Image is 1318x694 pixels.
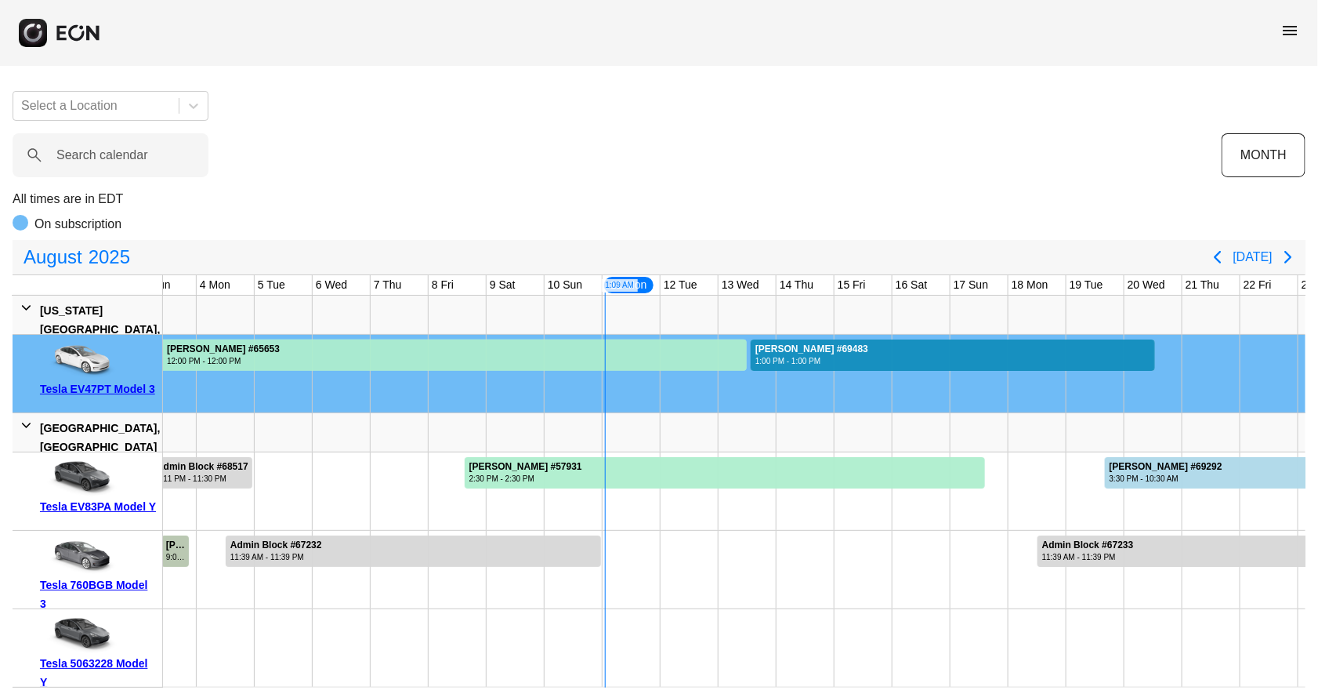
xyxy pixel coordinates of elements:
div: 18 Mon [1008,275,1052,295]
div: 19 Tue [1066,275,1106,295]
div: 9:00 AM - 9:00 PM [166,551,187,563]
div: 17 Sun [950,275,991,295]
div: Tesla EV83PA Model Y [40,497,157,516]
div: 14 Thu [777,275,817,295]
img: car [40,458,118,497]
div: Tesla EV47PT Model 3 [40,380,157,398]
div: Admin Block #67233 [1042,540,1134,551]
span: 2025 [85,242,133,273]
div: 1:00 PM - 1:00 PM [755,355,868,367]
div: Rented for 7 days by Admin Block Current status is rental [225,531,602,567]
button: Next page [1273,242,1304,273]
div: 11:39 AM - 11:39 PM [230,551,322,563]
img: car [40,615,118,654]
div: [PERSON_NAME] #57931 [469,461,582,473]
div: [US_STATE][GEOGRAPHIC_DATA], [GEOGRAPHIC_DATA] [40,301,160,358]
div: 6 Wed [313,275,350,295]
button: MONTH [1222,133,1305,177]
div: 6:11 PM - 11:30 PM [157,473,248,485]
div: 5 Tue [255,275,288,295]
span: menu [1280,21,1299,40]
div: Admin Block #67232 [230,540,322,551]
div: 15 Fri [835,275,869,295]
button: August2025 [14,242,139,273]
div: [PERSON_NAME] #69292 [1110,461,1222,473]
div: Tesla 760BGB Model 3 [40,576,157,613]
div: [PERSON_NAME] #65653 [167,343,280,355]
div: 11 Mon [603,275,655,295]
p: All times are in EDT [13,190,1305,209]
button: [DATE] [1233,243,1273,271]
span: August [20,242,85,273]
div: 12 Tue [661,275,701,295]
div: 20 Wed [1124,275,1168,295]
div: 9 Sat [487,275,519,295]
div: [GEOGRAPHIC_DATA], [GEOGRAPHIC_DATA] [40,419,160,456]
div: 10 Sun [545,275,585,295]
div: 21 Thu [1182,275,1222,295]
div: 12:00 PM - 12:00 PM [167,355,280,367]
div: 7 Thu [371,275,405,295]
button: Previous page [1202,242,1233,273]
label: Search calendar [56,146,148,165]
div: 11:39 AM - 11:39 PM [1042,551,1134,563]
div: 3:30 PM - 10:30 AM [1110,473,1222,485]
div: Tesla 5063228 Model Y [40,654,157,692]
div: 22 Fri [1240,275,1275,295]
div: 2:30 PM - 2:30 PM [469,473,582,485]
div: Rented for 1 days by Yoav Gour-Lavie Current status is completed [161,531,190,567]
div: 4 Mon [197,275,234,295]
img: car [40,536,118,576]
div: Rented for 30 days by Alannah Hill Current status is rental [23,335,748,371]
div: [PERSON_NAME] #68360 [166,540,187,551]
div: 13 Wed [719,275,762,295]
div: Admin Block #68517 [157,461,248,473]
div: [PERSON_NAME] #69483 [755,343,868,355]
div: Rented for 7 days by Benjamin Scire Current status is open [750,335,1156,371]
div: Rented for 9 days by Alison Sant-Johnson Current status is rental [464,452,986,489]
div: 8 Fri [429,275,457,295]
div: 16 Sat [893,275,930,295]
img: car [40,340,118,380]
p: On subscription [34,215,121,234]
